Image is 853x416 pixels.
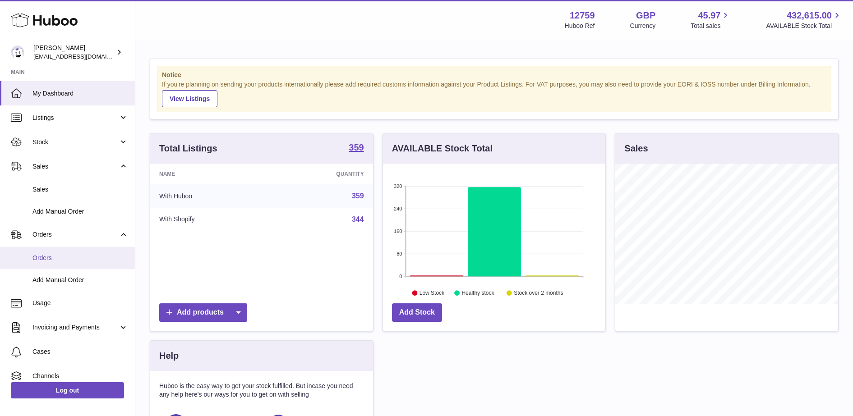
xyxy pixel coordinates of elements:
[698,9,720,22] span: 45.97
[392,142,493,155] h3: AVAILABLE Stock Total
[570,9,595,22] strong: 12759
[766,9,842,30] a: 432,615.00 AVAILABLE Stock Total
[624,142,648,155] h3: Sales
[32,372,128,380] span: Channels
[565,22,595,30] div: Huboo Ref
[33,53,133,60] span: [EMAIL_ADDRESS][DOMAIN_NAME]
[349,143,364,154] a: 359
[349,143,364,152] strong: 359
[399,274,402,279] text: 0
[32,347,128,356] span: Cases
[352,192,364,200] a: 359
[691,22,731,30] span: Total sales
[32,299,128,307] span: Usage
[11,382,124,398] a: Log out
[32,254,128,262] span: Orders
[162,90,217,107] a: View Listings
[162,80,826,107] div: If you're planning on sending your products internationally please add required customs informati...
[33,44,115,61] div: [PERSON_NAME]
[394,206,402,211] text: 240
[162,71,826,79] strong: Notice
[150,208,270,231] td: With Shopify
[150,184,270,208] td: With Huboo
[270,164,373,184] th: Quantity
[32,323,119,332] span: Invoicing and Payments
[32,185,128,194] span: Sales
[392,303,442,322] a: Add Stock
[766,22,842,30] span: AVAILABLE Stock Total
[691,9,731,30] a: 45.97 Total sales
[150,164,270,184] th: Name
[394,183,402,189] text: 320
[159,142,217,155] h3: Total Listings
[32,138,119,146] span: Stock
[32,162,119,171] span: Sales
[32,207,128,216] span: Add Manual Order
[11,46,24,59] img: internalAdmin-12759@internal.huboo.com
[420,290,445,296] text: Low Stock
[159,382,364,399] p: Huboo is the easy way to get your stock fulfilled. But incase you need any help here's our ways f...
[32,230,119,239] span: Orders
[352,215,364,223] a: 344
[636,9,655,22] strong: GBP
[159,350,179,362] h3: Help
[159,303,247,322] a: Add products
[397,251,402,256] text: 80
[514,290,563,296] text: Stock over 2 months
[32,114,119,122] span: Listings
[32,89,128,98] span: My Dashboard
[461,290,494,296] text: Healthy stock
[394,229,402,234] text: 160
[787,9,832,22] span: 432,615.00
[32,276,128,284] span: Add Manual Order
[630,22,656,30] div: Currency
